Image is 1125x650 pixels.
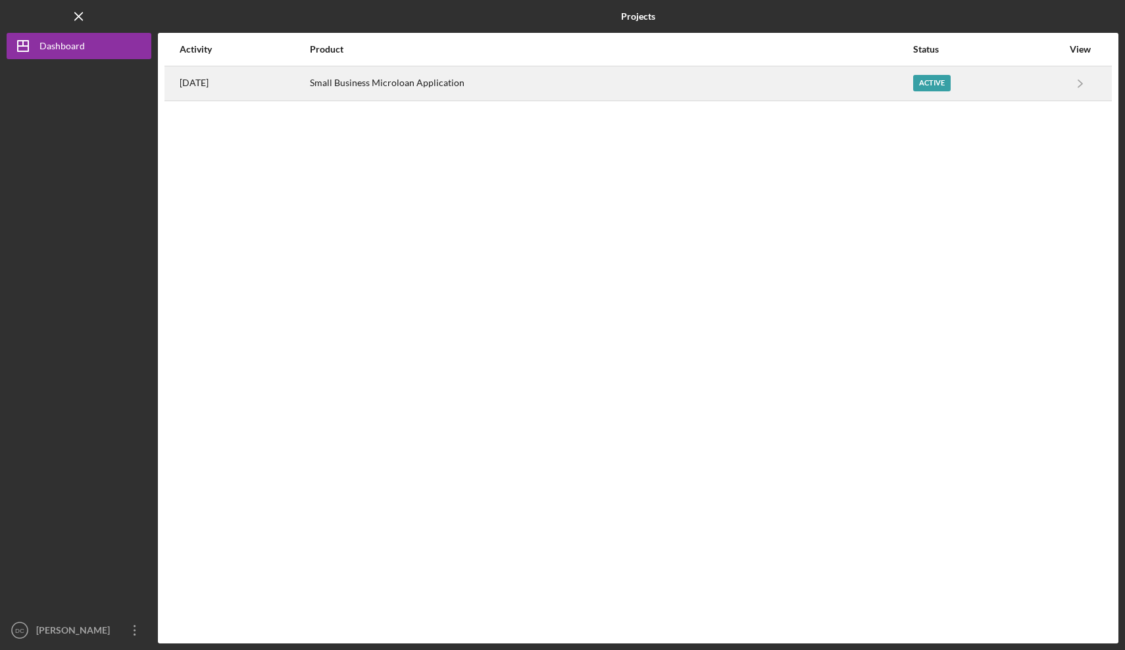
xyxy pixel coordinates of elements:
[180,44,309,55] div: Activity
[310,44,913,55] div: Product
[7,617,151,643] button: DC[PERSON_NAME]
[180,78,209,88] time: 2025-07-29 20:33
[15,627,24,634] text: DC
[310,67,913,100] div: Small Business Microloan Application
[913,75,951,91] div: Active
[1064,44,1097,55] div: View
[913,44,1062,55] div: Status
[39,33,85,62] div: Dashboard
[33,617,118,647] div: [PERSON_NAME]
[7,33,151,59] button: Dashboard
[621,11,655,22] b: Projects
